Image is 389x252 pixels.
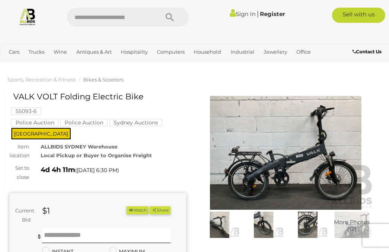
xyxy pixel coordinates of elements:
[353,48,383,56] a: Contact Us
[332,212,372,238] img: VALK VOLT Folding Electric Bike
[11,120,59,126] a: Police Auction
[6,58,27,71] a: Sports
[109,119,162,126] mark: Sydney Auctions
[151,8,189,27] button: Search
[77,167,117,174] span: [DATE] 6:30 PM
[260,10,285,18] a: Register
[198,96,374,210] img: VALK VOLT Folding Electric Bike
[60,120,108,126] a: Police Auction
[51,46,70,58] a: Wine
[8,77,76,83] a: Sports, Recreation & Fitness
[9,206,36,224] div: Current Bid
[154,46,188,58] a: Computers
[332,8,385,23] a: Sell with us
[353,49,381,54] b: Contact Us
[4,164,35,182] div: Set to close
[199,212,240,238] img: VALK VOLT Folding Electric Bike
[30,58,90,71] a: [GEOGRAPHIC_DATA]
[6,46,22,58] a: Cars
[150,206,171,214] button: Share
[230,10,256,18] a: Sign In
[75,167,119,173] span: ( )
[41,152,152,158] strong: Local Pickup or Buyer to Organise Freight
[25,46,47,58] a: Trucks
[42,206,50,215] strong: $1
[4,142,35,160] div: Item location
[127,206,149,214] li: Watch this item
[288,212,328,238] img: VALK VOLT Folding Electric Bike
[244,212,284,238] img: VALK VOLT Folding Electric Bike
[127,206,149,214] button: Watch
[11,128,71,139] span: [GEOGRAPHIC_DATA]
[118,46,151,58] a: Hospitality
[19,8,36,26] img: Allbids.com.au
[41,166,75,174] strong: 4d 4h 11m
[109,120,162,126] a: Sydney Auctions
[73,46,115,58] a: Antiques & Art
[293,46,314,58] a: Office
[11,108,41,114] a: 55093-6
[41,144,117,150] strong: ALLBIDS SYDNEY Warehouse
[11,119,59,126] mark: Police Auction
[13,92,184,101] h1: VALK VOLT Folding Electric Bike
[83,77,123,83] a: Bikes & Scooters
[228,46,258,58] a: Industrial
[257,10,259,18] span: |
[261,46,290,58] a: Jewellery
[332,212,372,238] a: More Photos(12)
[191,46,224,58] a: Household
[334,219,370,232] span: More Photos (12)
[11,107,41,115] mark: 55093-6
[60,119,108,126] mark: Police Auction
